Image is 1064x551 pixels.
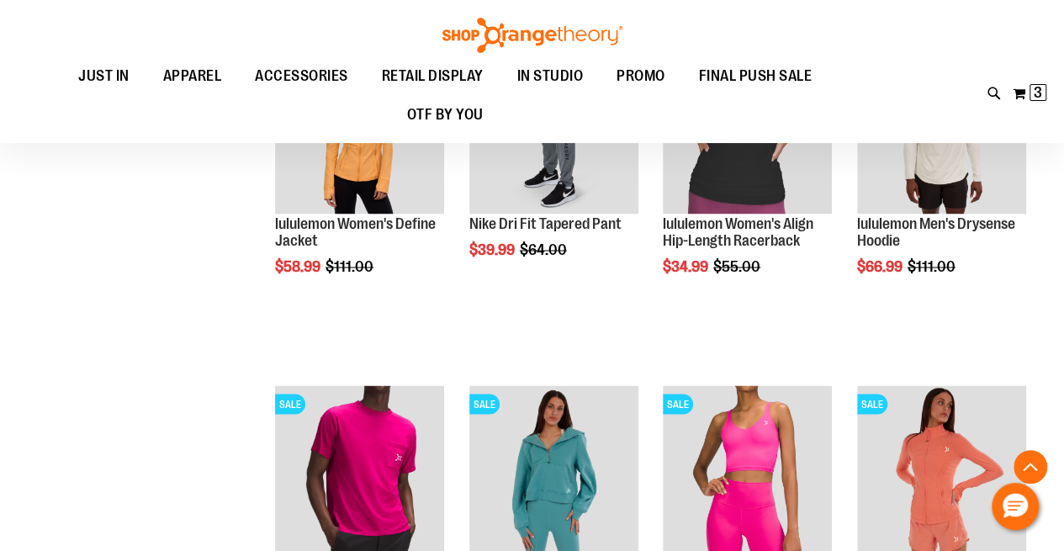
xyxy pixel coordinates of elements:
span: SALE [857,394,887,414]
span: SALE [275,394,305,414]
div: product [654,36,840,318]
a: APPAREL [146,57,239,96]
span: $111.00 [908,258,958,275]
span: SALE [663,394,693,414]
span: IN STUDIO [517,57,584,95]
span: RETAIL DISPLAY [382,57,484,95]
span: $64.00 [520,241,569,258]
a: Nike Dri Fit Tapered Pant [469,215,622,232]
a: PROMO [600,57,682,96]
a: RETAIL DISPLAY [365,57,500,96]
span: $39.99 [469,241,517,258]
a: FINAL PUSH SALE [682,57,829,95]
span: PROMO [617,57,665,95]
span: $111.00 [326,258,376,275]
span: SALE [469,394,500,414]
a: lululemon Women's Define Jacket [275,215,436,249]
a: lululemon Men's Drysense Hoodie [857,215,1015,249]
span: FINAL PUSH SALE [699,57,813,95]
span: OTF BY YOU [407,96,484,134]
img: Shop Orangetheory [440,18,625,53]
a: JUST IN [61,57,146,96]
div: product [461,36,647,301]
span: APPAREL [163,57,222,95]
div: product [849,36,1035,318]
a: OTF BY YOU [390,96,500,135]
span: $58.99 [275,258,323,275]
span: JUST IN [78,57,130,95]
a: lululemon Women's Align Hip-Length Racerback [663,215,813,249]
span: ACCESSORIES [255,57,348,95]
span: 3 [1034,84,1042,101]
button: Hello, have a question? Let’s chat. [992,483,1039,530]
button: Back To Top [1014,450,1047,484]
span: $34.99 [663,258,711,275]
div: product [267,36,453,318]
a: IN STUDIO [500,57,601,96]
span: $55.00 [713,258,763,275]
a: ACCESSORIES [238,57,365,96]
span: $66.99 [857,258,905,275]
